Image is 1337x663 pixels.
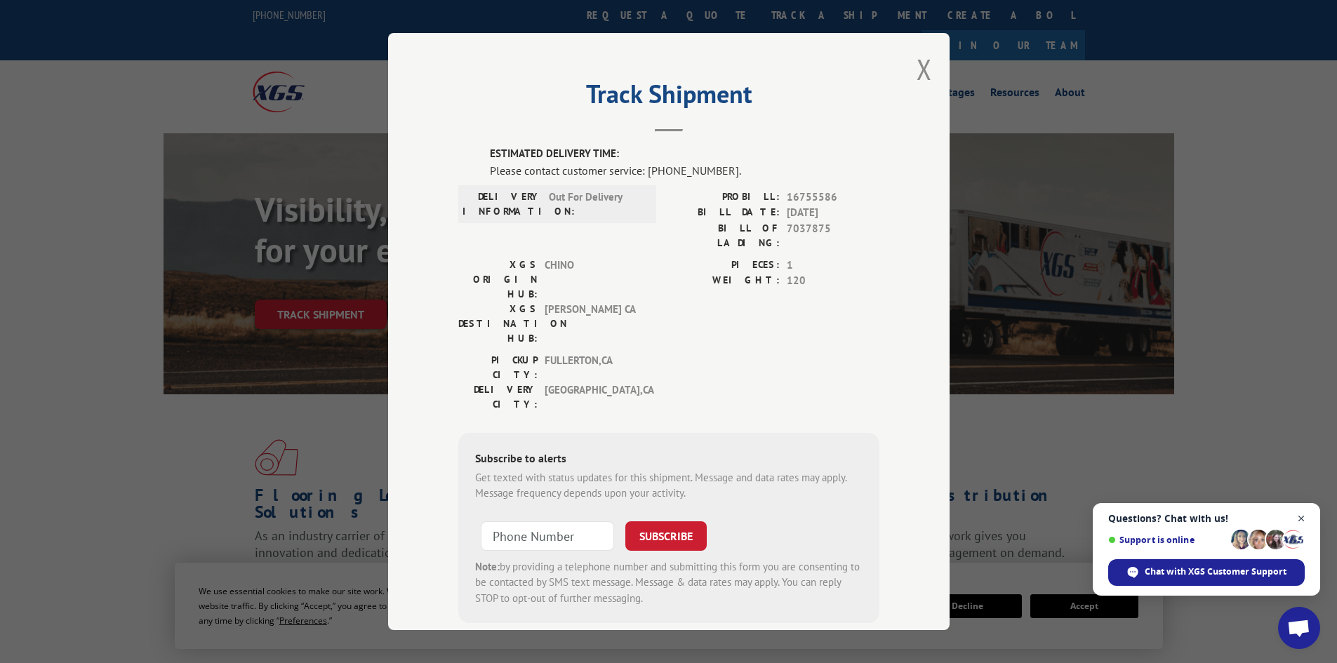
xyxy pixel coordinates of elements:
div: Please contact customer service: [PHONE_NUMBER]. [490,162,879,179]
label: DELIVERY INFORMATION: [463,189,542,219]
span: [DATE] [787,205,879,221]
div: Get texted with status updates for this shipment. Message and data rates may apply. Message frequ... [475,470,863,502]
span: Questions? Chat with us! [1108,513,1305,524]
span: Close chat [1293,510,1310,528]
label: BILL OF LADING: [669,221,780,250]
label: PICKUP CITY: [458,353,538,382]
input: Phone Number [481,521,614,551]
label: BILL DATE: [669,205,780,221]
label: PROBILL: [669,189,780,206]
span: [PERSON_NAME] CA [545,302,639,346]
div: Chat with XGS Customer Support [1108,559,1305,586]
label: XGS DESTINATION HUB: [458,302,538,346]
label: DELIVERY CITY: [458,382,538,412]
span: [GEOGRAPHIC_DATA] , CA [545,382,639,412]
label: ESTIMATED DELIVERY TIME: [490,146,879,162]
span: CHINO [545,257,639,302]
div: by providing a telephone number and submitting this form you are consenting to be contacted by SM... [475,559,863,607]
div: Open chat [1278,607,1320,649]
button: SUBSCRIBE [625,521,707,551]
span: Chat with XGS Customer Support [1145,565,1286,578]
span: Support is online [1108,535,1226,545]
button: Close modal [917,51,932,88]
div: Subscribe to alerts [475,450,863,470]
span: FULLERTON , CA [545,353,639,382]
span: 120 [787,273,879,289]
span: 7037875 [787,221,879,250]
label: XGS ORIGIN HUB: [458,257,538,302]
strong: Note: [475,560,500,573]
span: 1 [787,257,879,274]
label: PIECES: [669,257,780,274]
span: 16755586 [787,189,879,206]
span: Out For Delivery [549,189,644,219]
h2: Track Shipment [458,84,879,111]
label: WEIGHT: [669,273,780,289]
